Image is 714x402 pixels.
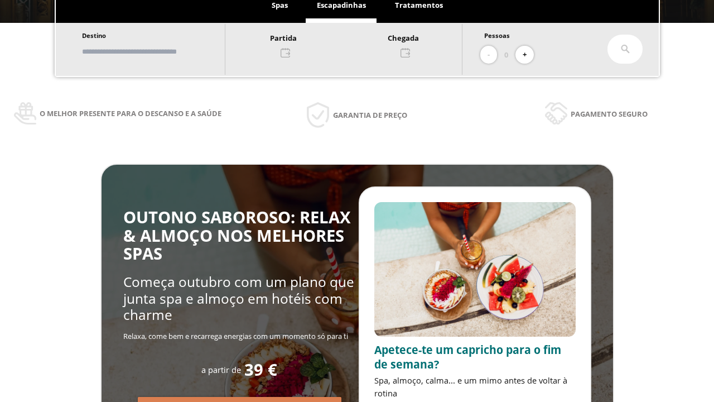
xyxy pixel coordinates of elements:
[515,46,534,64] button: +
[480,46,497,64] button: -
[571,108,648,120] span: Pagamento seguro
[123,272,354,324] span: Começa outubro com um plano que junta spa e almoço em hotéis com charme
[40,107,221,119] span: O melhor presente para o descanso e a saúde
[504,49,508,61] span: 0
[123,206,351,265] span: OUTONO SABOROSO: RELAX & ALMOÇO NOS MELHORES SPAS
[244,361,277,379] span: 39 €
[374,342,561,372] span: Apetece-te um capricho para o fim de semana?
[333,109,407,121] span: Garantia de preço
[82,31,106,40] span: Destino
[484,31,510,40] span: Pessoas
[374,202,576,337] img: promo-sprunch.ElVl7oUD.webp
[123,331,348,341] span: Relaxa, come bem e recarrega energias com um momento só para ti
[374,375,567,399] span: Spa, almoço, calma... e um mimo antes de voltar à rotina
[201,364,241,375] span: a partir de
